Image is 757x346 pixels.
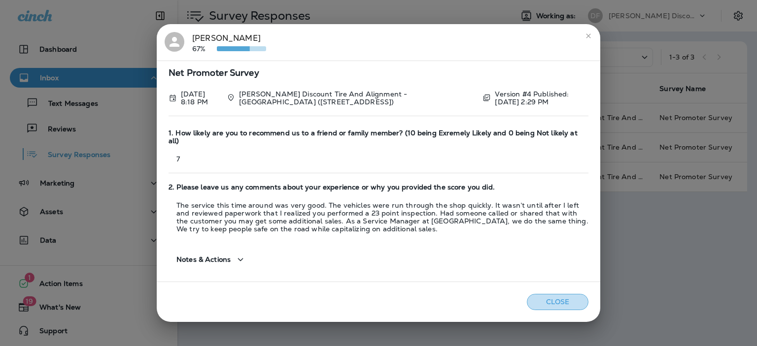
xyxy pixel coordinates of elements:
p: Version #4 Published: [DATE] 2:29 PM [495,90,588,106]
p: 7 [169,155,588,163]
button: close [581,28,596,44]
button: Notes & Actions [169,246,254,274]
p: Sep 6, 2025 8:18 PM [181,90,219,106]
p: The service this time around was very good. The vehicles were run through the shop quickly. It wa... [169,201,588,233]
div: [PERSON_NAME] [192,32,266,53]
span: Net Promoter Survey [169,69,588,77]
span: Notes & Actions [176,255,231,264]
span: 1. How likely are you to recommend us to a friend or family member? (10 being Exremely Likely and... [169,129,588,146]
button: Close [527,294,588,310]
span: 2. Please leave us any comments about your experience or why you provided the score you did. [169,183,588,191]
p: 67% [192,45,217,53]
p: [PERSON_NAME] Discount Tire And Alignment - [GEOGRAPHIC_DATA] ([STREET_ADDRESS]) [239,90,475,106]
